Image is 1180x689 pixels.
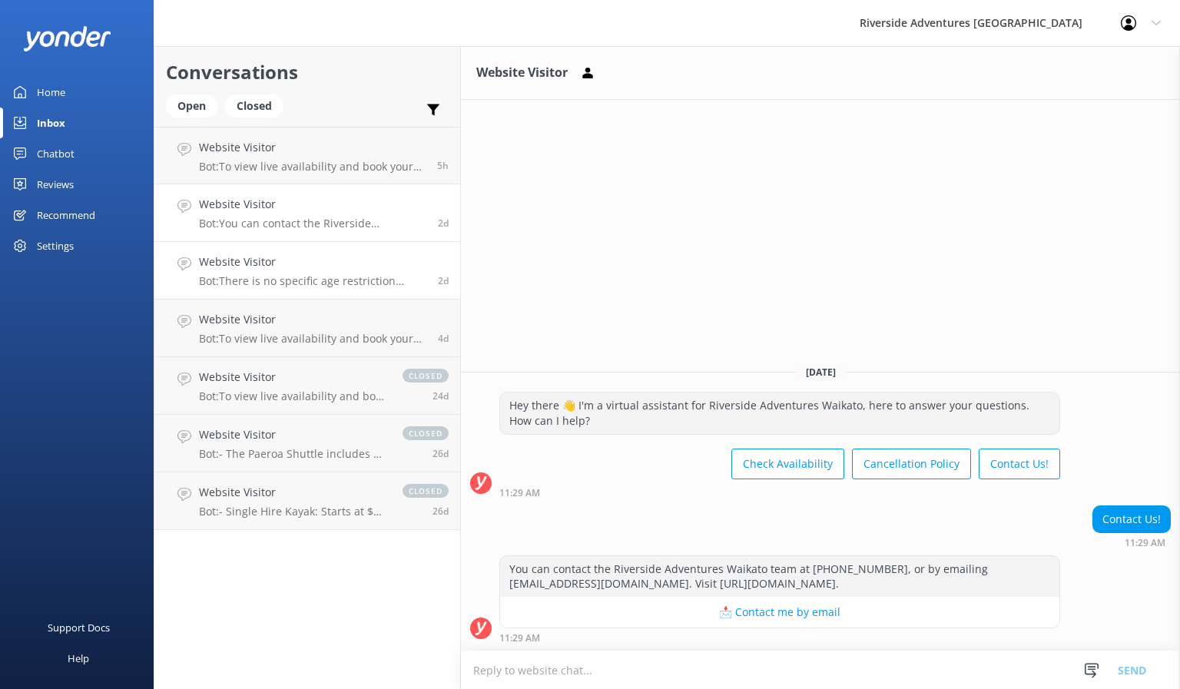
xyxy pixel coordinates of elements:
button: Check Availability [731,449,844,479]
span: closed [403,369,449,383]
span: Aug 29 2025 10:21am (UTC +12:00) Pacific/Auckland [433,389,449,402]
h4: Website Visitor [199,484,387,501]
h3: Website Visitor [476,63,568,83]
a: Website VisitorBot:There is no specific age restriction mentioned for the Double Hire Kayak. Howe... [154,242,460,300]
div: Closed [225,94,283,118]
h4: Website Visitor [199,311,426,328]
div: Help [68,643,89,674]
button: Contact Us! [979,449,1060,479]
span: closed [403,484,449,498]
p: Bot: You can contact the Riverside Adventures Waikato team at [PHONE_NUMBER], or by emailing [EMA... [199,217,426,230]
p: Bot: To view live availability and book your tour, click [URL][DOMAIN_NAME]. [199,389,387,403]
p: Bot: There is no specific age restriction mentioned for the Double Hire Kayak. However, the kayak... [199,274,426,288]
h2: Conversations [166,58,449,87]
h4: Website Visitor [199,369,387,386]
p: Bot: To view live availability and book your tour, please visit [URL][DOMAIN_NAME]. [199,332,426,346]
a: Website VisitorBot:- The Paeroa Shuttle includes a one way ride with you and your bike. - The Man... [154,415,460,472]
p: Bot: - Single Hire Kayak: Starts at $51 for a half day and $83 for a full day. For more details, ... [199,505,387,518]
span: [DATE] [797,366,845,379]
a: Website VisitorBot:To view live availability and book your tour, please visit [URL][DOMAIN_NAME].4d [154,300,460,357]
p: Bot: To view live availability and book your tour, please visit: [URL][DOMAIN_NAME]. [199,160,426,174]
span: closed [403,426,449,440]
div: Sep 20 2025 11:29am (UTC +12:00) Pacific/Auckland [1092,537,1171,548]
div: Open [166,94,217,118]
div: Sep 20 2025 11:29am (UTC +12:00) Pacific/Auckland [499,487,1060,498]
span: Sep 18 2025 12:56pm (UTC +12:00) Pacific/Auckland [438,332,449,345]
div: Contact Us! [1093,506,1170,532]
a: Website VisitorBot:To view live availability and book your tour, please visit: [URL][DOMAIN_NAME].5h [154,127,460,184]
h4: Website Visitor [199,196,426,213]
div: Inbox [37,108,65,138]
button: 📩 Contact me by email [500,597,1059,628]
div: You can contact the Riverside Adventures Waikato team at [PHONE_NUMBER], or by emailing [EMAIL_AD... [500,556,1059,597]
p: Bot: - The Paeroa Shuttle includes a one way ride with you and your bike. - The Mangakino Shuttle... [199,447,387,461]
div: Reviews [37,169,74,200]
div: Sep 20 2025 11:29am (UTC +12:00) Pacific/Auckland [499,632,1060,643]
a: Website VisitorBot:To view live availability and book your tour, click [URL][DOMAIN_NAME].closed24d [154,357,460,415]
a: Closed [225,97,291,114]
h4: Website Visitor [199,139,426,156]
a: Website VisitorBot:- Single Hire Kayak: Starts at $51 for a half day and $83 for a full day. For ... [154,472,460,530]
img: yonder-white-logo.png [23,26,111,51]
div: Chatbot [37,138,75,169]
h4: Website Visitor [199,253,426,270]
div: Home [37,77,65,108]
span: Sep 22 2025 08:34am (UTC +12:00) Pacific/Auckland [437,159,449,172]
div: Settings [37,230,74,261]
h4: Website Visitor [199,426,387,443]
div: Support Docs [48,612,110,643]
a: Open [166,97,225,114]
span: Sep 20 2025 11:29am (UTC +12:00) Pacific/Auckland [438,217,449,230]
div: Hey there 👋 I'm a virtual assistant for Riverside Adventures Waikato, here to answer your questio... [500,393,1059,433]
span: Aug 27 2025 05:47am (UTC +12:00) Pacific/Auckland [433,505,449,518]
a: Website VisitorBot:You can contact the Riverside Adventures Waikato team at [PHONE_NUMBER], or by... [154,184,460,242]
strong: 11:29 AM [1125,538,1165,548]
span: Aug 27 2025 09:46am (UTC +12:00) Pacific/Auckland [433,447,449,460]
button: Cancellation Policy [852,449,971,479]
span: Sep 20 2025 08:15am (UTC +12:00) Pacific/Auckland [438,274,449,287]
strong: 11:29 AM [499,634,540,643]
strong: 11:29 AM [499,489,540,498]
div: Recommend [37,200,95,230]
